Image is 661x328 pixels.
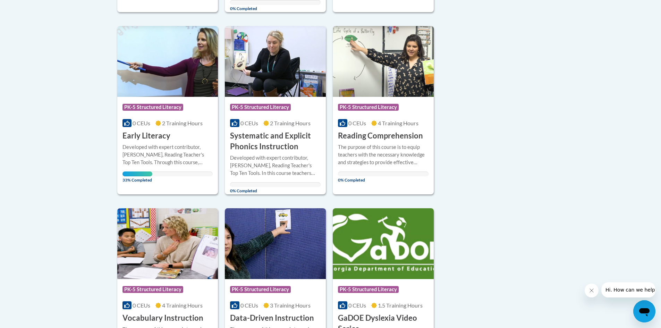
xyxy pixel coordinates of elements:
[133,302,150,309] span: 0 CEUs
[585,284,599,297] iframe: Close message
[225,26,326,97] img: Course Logo
[338,143,429,166] div: The purpose of this course is to equip teachers with the necessary knowledge and strategies to pr...
[122,143,213,166] div: Developed with expert contributor, [PERSON_NAME], Reading Teacher's Top Ten Tools. Through this c...
[122,286,183,293] span: PK-5 Structured Literacy
[333,26,434,194] a: Course LogoPK-5 Structured Literacy0 CEUs4 Training Hours Reading ComprehensionThe purpose of thi...
[230,154,321,177] div: Developed with expert contributor, [PERSON_NAME], Reading Teacher's Top Ten Tools. In this course...
[240,302,258,309] span: 0 CEUs
[633,300,655,322] iframe: Button to launch messaging window
[4,5,56,10] span: Hi. How can we help?
[122,171,152,183] span: 33% Completed
[348,302,366,309] span: 0 CEUs
[240,120,258,126] span: 0 CEUs
[230,286,291,293] span: PK-5 Structured Literacy
[122,131,170,141] h3: Early Literacy
[230,104,291,111] span: PK-5 Structured Literacy
[133,120,150,126] span: 0 CEUs
[378,302,423,309] span: 1.5 Training Hours
[117,208,218,279] img: Course Logo
[225,26,326,194] a: Course LogoPK-5 Structured Literacy0 CEUs2 Training Hours Systematic and Explicit Phonics Instruc...
[270,120,311,126] span: 2 Training Hours
[122,313,203,323] h3: Vocabulary Instruction
[601,282,655,297] iframe: Message from company
[338,286,399,293] span: PK-5 Structured Literacy
[333,208,434,279] img: Course Logo
[348,120,366,126] span: 0 CEUs
[338,104,399,111] span: PK-5 Structured Literacy
[162,120,203,126] span: 2 Training Hours
[270,302,311,309] span: 3 Training Hours
[333,26,434,97] img: Course Logo
[162,302,203,309] span: 4 Training Hours
[117,26,218,97] img: Course Logo
[338,131,423,141] h3: Reading Comprehension
[122,171,152,176] div: Your progress
[230,131,321,152] h3: Systematic and Explicit Phonics Instruction
[378,120,418,126] span: 4 Training Hours
[122,104,183,111] span: PK-5 Structured Literacy
[230,313,314,323] h3: Data-Driven Instruction
[117,26,218,194] a: Course LogoPK-5 Structured Literacy0 CEUs2 Training Hours Early LiteracyDeveloped with expert con...
[225,208,326,279] img: Course Logo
